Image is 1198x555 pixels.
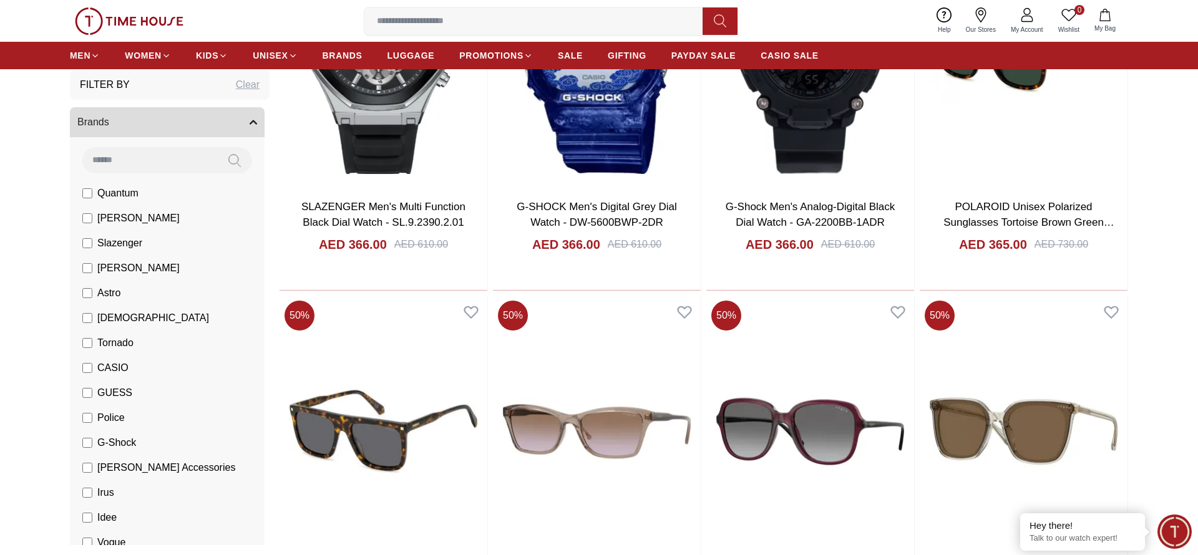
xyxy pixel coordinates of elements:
[80,77,130,92] h3: Filter By
[285,301,314,331] span: 50 %
[746,236,814,253] h4: AED 366.00
[125,44,171,67] a: WOMEN
[1030,519,1136,532] div: Hey there!
[1035,237,1088,252] div: AED 730.00
[498,301,528,331] span: 50 %
[1006,25,1048,34] span: My Account
[97,211,180,226] span: [PERSON_NAME]
[1030,533,1136,544] p: Talk to our watch expert!
[958,5,1003,37] a: Our Stores
[608,44,646,67] a: GIFTING
[821,237,875,252] div: AED 610.00
[70,49,90,62] span: MEN
[196,44,228,67] a: KIDS
[608,237,661,252] div: AED 610.00
[459,44,533,67] a: PROMOTIONS
[930,5,958,37] a: Help
[1051,5,1087,37] a: 0Wishlist
[97,335,134,350] span: Tornado
[671,49,736,62] span: PAYDAY SALE
[97,186,139,201] span: Quantum
[726,201,895,229] a: G-Shock Men's Analog-Digital Black Dial Watch - GA-2200BB-1ADR
[82,513,92,523] input: Idee
[70,107,265,137] button: Brands
[1087,6,1123,36] button: My Bag
[459,49,524,62] span: PROMOTIONS
[319,236,387,253] h4: AED 366.00
[394,237,448,252] div: AED 610.00
[323,44,363,67] a: BRANDS
[517,201,676,229] a: G-SHOCK Men's Digital Grey Dial Watch - DW-5600BWP-2DR
[711,301,741,331] span: 50 %
[959,236,1027,253] h4: AED 365.00
[125,49,162,62] span: WOMEN
[82,338,92,348] input: Tornado
[82,188,92,198] input: Quantum
[82,488,92,498] input: Irus
[97,485,114,500] span: Irus
[253,44,297,67] a: UNISEX
[97,261,180,276] span: [PERSON_NAME]
[1089,24,1121,33] span: My Bag
[196,49,218,62] span: KIDS
[236,77,260,92] div: Clear
[97,311,209,326] span: [DEMOGRAPHIC_DATA]
[961,25,1001,34] span: Our Stores
[82,413,92,423] input: Police
[387,44,435,67] a: LUGGAGE
[301,201,465,229] a: SLAZENGER Men's Multi Function Black Dial Watch - SL.9.2390.2.01
[97,460,235,475] span: [PERSON_NAME] Accessories
[97,410,125,425] span: Police
[82,363,92,373] input: CASIO
[323,49,363,62] span: BRANDS
[82,238,92,248] input: Slazenger
[82,438,92,448] input: G-Shock
[253,49,288,62] span: UNISEX
[940,201,1114,244] a: POLAROID Unisex Polarized Sunglasses Tortoise Brown Green Gradient Lens-PLD4167/S/X086UC
[1157,514,1192,549] div: Chat Widget
[97,435,136,450] span: G-Shock
[82,313,92,323] input: [DEMOGRAPHIC_DATA]
[77,115,109,130] span: Brands
[925,301,955,331] span: 50 %
[70,44,100,67] a: MEN
[97,236,142,251] span: Slazenger
[75,7,183,35] img: ...
[608,49,646,62] span: GIFTING
[1053,25,1084,34] span: Wishlist
[97,510,117,525] span: Idee
[82,388,92,398] input: GUESS
[82,463,92,473] input: [PERSON_NAME] Accessories
[97,360,129,375] span: CASIO
[1074,5,1084,15] span: 0
[532,236,600,253] h4: AED 366.00
[97,385,132,400] span: GUESS
[558,44,583,67] a: SALE
[82,213,92,223] input: [PERSON_NAME]
[558,49,583,62] span: SALE
[761,44,819,67] a: CASIO SALE
[671,44,736,67] a: PAYDAY SALE
[97,535,125,550] span: Vogue
[97,286,120,301] span: Astro
[933,25,956,34] span: Help
[761,49,819,62] span: CASIO SALE
[82,263,92,273] input: [PERSON_NAME]
[82,538,92,548] input: Vogue
[387,49,435,62] span: LUGGAGE
[82,288,92,298] input: Astro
